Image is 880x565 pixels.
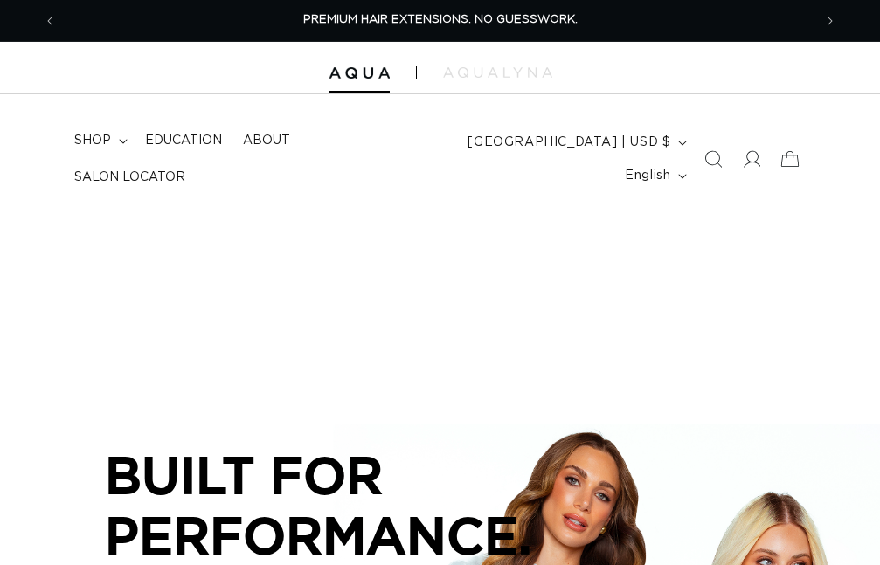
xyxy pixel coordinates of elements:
[457,126,694,159] button: [GEOGRAPHIC_DATA] | USD $
[468,134,670,152] span: [GEOGRAPHIC_DATA] | USD $
[243,133,290,148] span: About
[74,169,185,185] span: Salon Locator
[232,122,301,159] a: About
[614,159,694,192] button: English
[443,67,552,78] img: aqualyna.com
[145,133,222,148] span: Education
[31,4,69,38] button: Previous announcement
[303,14,578,25] span: PREMIUM HAIR EXTENSIONS. NO GUESSWORK.
[811,4,849,38] button: Next announcement
[625,167,670,185] span: English
[135,122,232,159] a: Education
[694,140,732,178] summary: Search
[64,122,135,159] summary: shop
[329,67,390,79] img: Aqua Hair Extensions
[74,133,111,148] span: shop
[64,159,196,196] a: Salon Locator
